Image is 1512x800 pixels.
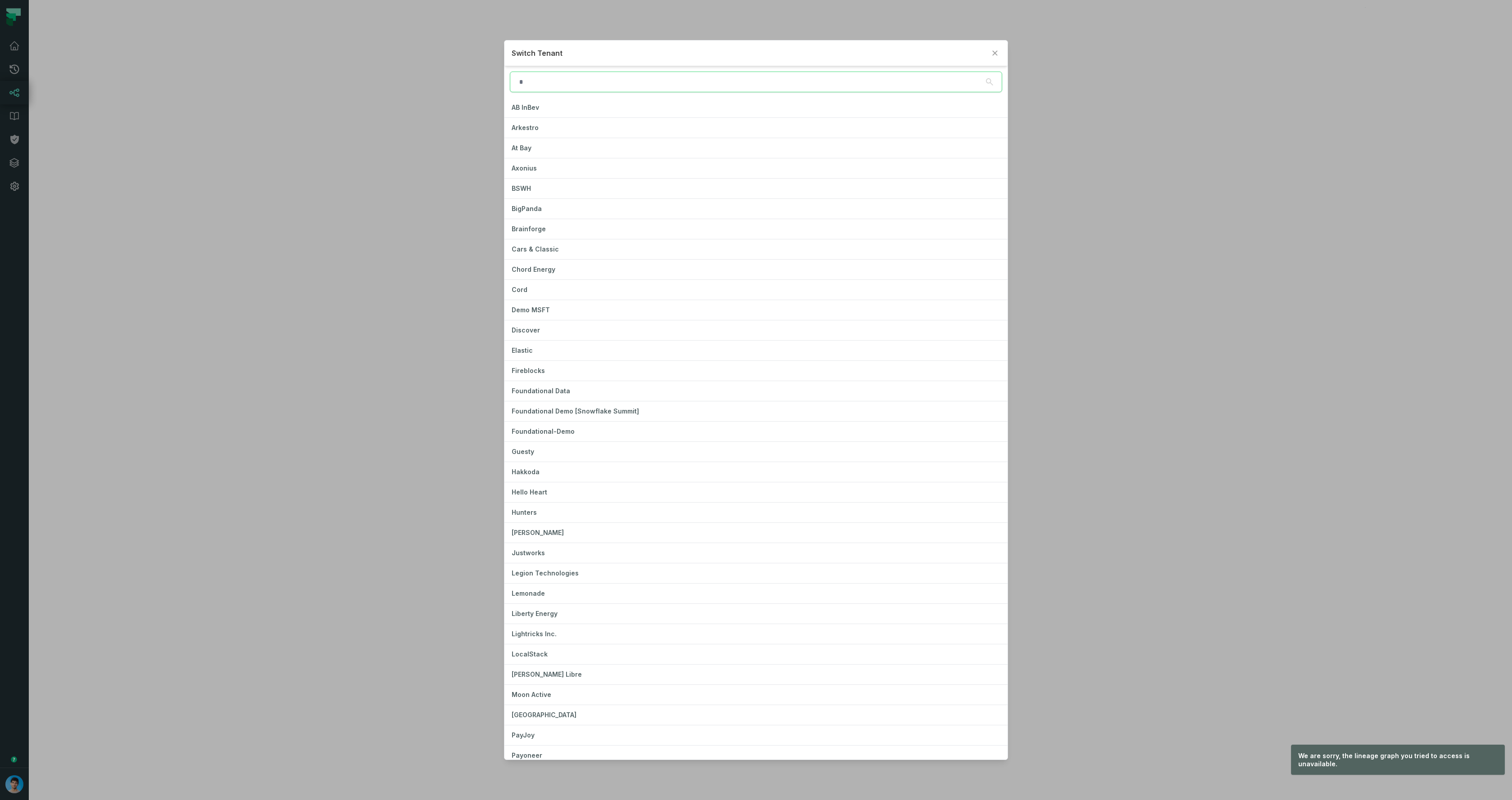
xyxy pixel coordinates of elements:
[512,589,545,597] span: Lemonade
[512,610,558,617] span: Liberty Energy
[512,731,535,739] span: PayJoy
[504,361,1008,381] button: Fireblocks
[512,387,570,395] span: Foundational Data
[504,624,1008,644] button: Lightricks Inc.
[512,306,550,314] span: Demo MSFT
[512,367,545,374] span: Fireblocks
[512,184,531,192] span: BSWH
[512,630,557,638] span: Lightricks Inc.
[512,286,527,293] span: Cord
[512,569,579,577] span: Legion Technologies
[504,300,1008,320] button: Demo MSFT
[512,346,533,354] span: Elastic
[504,563,1008,583] button: Legion Technologies
[504,341,1008,360] button: Elastic
[512,205,542,212] span: BigPanda
[504,381,1008,401] button: Foundational Data
[504,320,1008,340] button: Discover
[512,225,546,233] span: Brainforge
[512,468,540,476] span: Hakkoda
[512,529,564,536] span: [PERSON_NAME]
[504,705,1008,725] button: [GEOGRAPHIC_DATA]
[512,751,542,759] span: Payoneer
[512,691,551,698] span: Moon Active
[512,650,548,658] span: LocalStack
[504,158,1008,178] button: Axonius
[504,746,1008,765] button: Payoneer
[512,549,545,557] span: Justworks
[512,508,537,516] span: Hunters
[504,584,1008,603] button: Lemonade
[504,523,1008,543] button: [PERSON_NAME]
[504,503,1008,522] button: Hunters
[504,118,1008,138] button: Arkestro
[512,103,539,111] span: AB InBev
[504,239,1008,259] button: Cars & Classic
[1291,745,1505,775] div: We are sorry, the lineage graph you tried to access is unavailable.
[512,670,582,678] span: [PERSON_NAME] Libre
[504,685,1008,705] button: Moon Active
[512,124,539,131] span: Arkestro
[504,543,1008,563] button: Justworks
[512,407,639,415] span: Foundational Demo [Snowflake Summit]
[512,245,559,253] span: Cars & Classic
[512,488,547,496] span: Hello Heart
[512,164,537,172] span: Axonius
[512,427,575,435] span: Foundational-Demo
[512,144,531,152] span: At Bay
[990,48,1000,58] button: Close
[512,448,534,455] span: Guesty
[504,442,1008,462] button: Guesty
[504,98,1008,117] button: AB InBev
[504,665,1008,684] button: [PERSON_NAME] Libre
[512,326,540,334] span: Discover
[512,711,576,719] span: [GEOGRAPHIC_DATA]
[504,401,1008,421] button: Foundational Demo [Snowflake Summit]
[504,199,1008,219] button: BigPanda
[504,280,1008,300] button: Cord
[512,265,555,273] span: Chord Energy
[504,725,1008,745] button: PayJoy
[504,604,1008,624] button: Liberty Energy
[504,179,1008,198] button: BSWH
[504,422,1008,441] button: Foundational-Demo
[504,482,1008,502] button: Hello Heart
[504,219,1008,239] button: Brainforge
[504,138,1008,158] button: At Bay
[512,48,986,58] h2: Switch Tenant
[504,644,1008,664] button: LocalStack
[504,260,1008,279] button: Chord Energy
[504,462,1008,482] button: Hakkoda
